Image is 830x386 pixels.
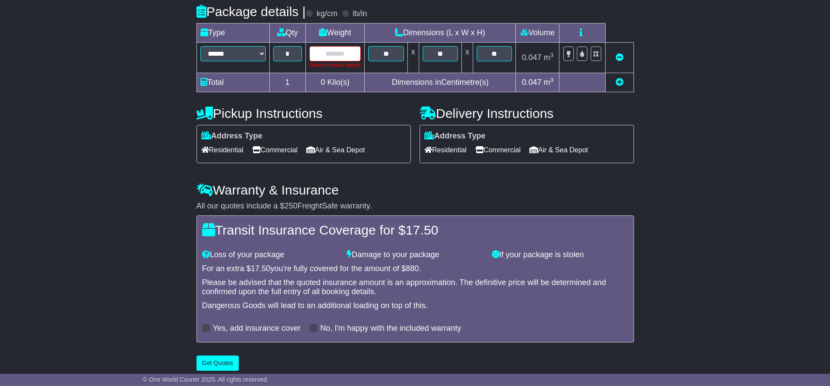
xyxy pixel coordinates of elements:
span: 0.047 [522,78,542,87]
td: Volume [516,23,559,43]
span: Air & Sea Depot [306,143,365,157]
span: 0 [321,78,325,87]
a: Remove this item [616,53,623,62]
span: Residential [201,143,244,157]
span: © One World Courier 2025. All rights reserved. [143,376,269,383]
span: 880 [406,264,419,273]
div: All our quotes include a $ FreightSafe warranty. [196,201,634,211]
h4: Transit Insurance Coverage for $ [202,223,628,237]
td: Total [196,73,269,92]
a: Add new item [616,78,623,87]
span: 250 [285,201,298,210]
span: 17.50 [251,264,271,273]
td: Qty [269,23,306,43]
span: Commercial [475,143,521,157]
sup: 3 [550,52,554,58]
td: Weight [306,23,365,43]
sup: 3 [550,77,554,83]
label: kg/cm [316,9,337,19]
div: For an extra $ you're fully covered for the amount of $ . [202,264,628,274]
td: Dimensions (L x W x H) [365,23,516,43]
span: Air & Sea Depot [529,143,588,157]
div: If your package is stolen [488,250,633,260]
span: m [544,53,554,62]
td: x [407,43,419,73]
td: x [462,43,473,73]
label: Address Type [201,131,263,141]
div: Damage to your package [342,250,488,260]
div: Please provide weight [309,61,361,69]
span: 17.50 [406,223,438,237]
label: Yes, add insurance cover [213,324,301,333]
label: No, I'm happy with the included warranty [320,324,461,333]
td: Kilo(s) [306,73,365,92]
label: Address Type [424,131,486,141]
span: 0.047 [522,53,542,62]
h4: Warranty & Insurance [196,183,634,197]
label: lb/in [352,9,367,19]
span: Residential [424,143,467,157]
span: m [544,78,554,87]
h4: Delivery Instructions [420,106,634,121]
td: Dimensions in Centimetre(s) [365,73,516,92]
h4: Pickup Instructions [196,106,411,121]
div: Dangerous Goods will lead to an additional loading on top of this. [202,301,628,311]
h4: Package details | [196,4,306,19]
div: Loss of your package [198,250,343,260]
div: Please be advised that the quoted insurance amount is an approximation. The definitive price will... [202,278,628,297]
td: Type [196,23,269,43]
td: 1 [269,73,306,92]
button: Get Quotes [196,356,239,371]
span: Commercial [252,143,298,157]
